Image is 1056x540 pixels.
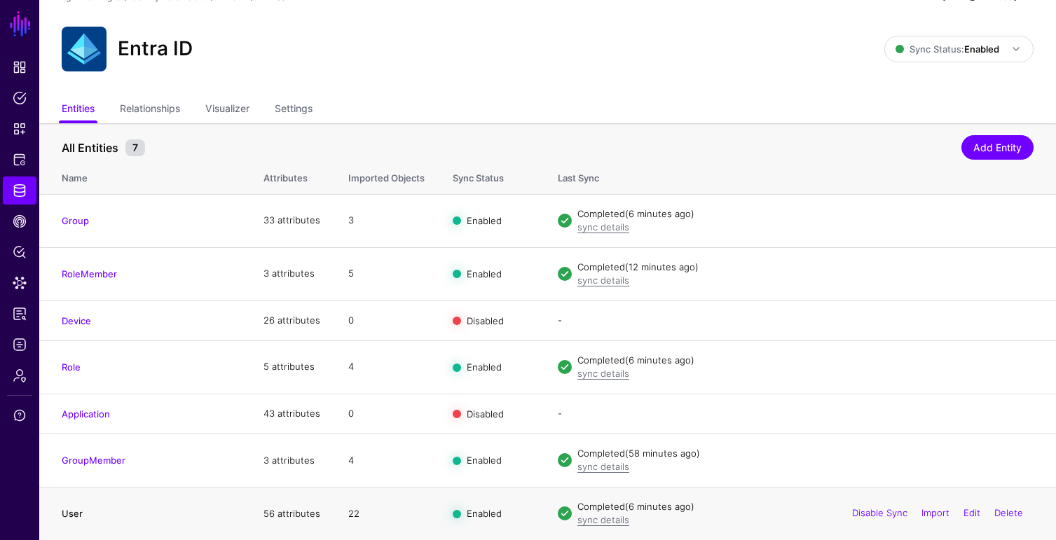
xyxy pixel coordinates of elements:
a: RoleMember [62,268,117,279]
span: Admin [13,368,27,382]
a: CAEP Hub [3,207,36,235]
td: 0 [334,300,439,340]
span: Protected Systems [13,153,27,167]
td: 22 [334,487,439,540]
span: All Entities [58,139,122,156]
th: Name [39,158,249,194]
span: Snippets [13,122,27,136]
a: Group [62,215,89,226]
a: Edit [964,508,980,519]
td: 3 [334,194,439,247]
a: Admin [3,361,36,389]
a: sync details [577,514,629,525]
span: Disabled [467,314,504,326]
app-datasources-item-entities-syncstatus: - [558,314,562,326]
a: Settings [275,97,313,123]
div: Completed (12 minutes ago) [577,261,1034,275]
div: Completed (58 minutes ago) [577,447,1034,461]
th: Attributes [249,158,334,194]
a: Application [62,408,110,420]
a: Protected Systems [3,146,36,174]
a: sync details [577,368,629,379]
span: Enabled [467,268,502,279]
a: Entities [62,97,95,123]
td: 33 attributes [249,194,334,247]
strong: Enabled [964,43,999,55]
small: 7 [125,139,145,156]
a: sync details [577,221,629,233]
td: 26 attributes [249,300,334,340]
span: Support [13,408,27,422]
app-datasources-item-entities-syncstatus: - [558,408,562,419]
td: 4 [334,340,439,394]
a: sync details [577,461,629,472]
span: CAEP Hub [13,214,27,228]
div: Completed (6 minutes ago) [577,500,1034,514]
a: sync details [577,275,629,286]
a: Add Entity [961,135,1034,160]
a: Relationships [120,97,180,123]
a: Disable Sync [852,508,907,519]
a: Device [62,315,91,326]
a: Snippets [3,115,36,143]
td: 5 [334,247,439,300]
td: 5 attributes [249,340,334,394]
td: 3 attributes [249,434,334,487]
span: Enabled [467,455,502,466]
span: Policies [13,91,27,105]
a: Data Lens [3,269,36,297]
a: GroupMember [62,455,125,466]
td: 56 attributes [249,487,334,540]
img: svg+xml;base64,PHN2ZyB3aWR0aD0iNjQiIGhlaWdodD0iNjQiIHZpZXdCb3g9IjAgMCA2NCA2NCIgZmlsbD0ibm9uZSIgeG... [62,27,107,71]
span: Enabled [467,361,502,373]
a: Policies [3,84,36,112]
span: Data Lens [13,276,27,290]
span: Policy Lens [13,245,27,259]
a: Role [62,361,81,373]
th: Imported Objects [334,158,439,194]
span: Identity Data Fabric [13,184,27,198]
span: Access Reporting [13,307,27,321]
span: Logs [13,338,27,352]
th: Last Sync [544,158,1056,194]
a: Delete [994,508,1023,519]
a: Identity Data Fabric [3,176,36,205]
td: 4 [334,434,439,487]
th: Sync Status [439,158,544,194]
a: User [62,508,83,519]
div: Completed (6 minutes ago) [577,207,1034,221]
span: Dashboard [13,60,27,74]
span: Disabled [467,408,504,419]
span: Enabled [467,215,502,226]
h2: Entra ID [118,37,193,61]
span: Enabled [467,508,502,519]
td: 43 attributes [249,394,334,434]
td: 3 attributes [249,247,334,300]
span: Sync Status: [896,43,999,55]
div: Completed (6 minutes ago) [577,354,1034,368]
td: 0 [334,394,439,434]
a: Policy Lens [3,238,36,266]
a: Dashboard [3,53,36,81]
a: Visualizer [205,97,249,123]
a: Access Reporting [3,300,36,328]
a: SGNL [8,8,32,39]
a: Logs [3,331,36,359]
a: Import [921,508,949,519]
